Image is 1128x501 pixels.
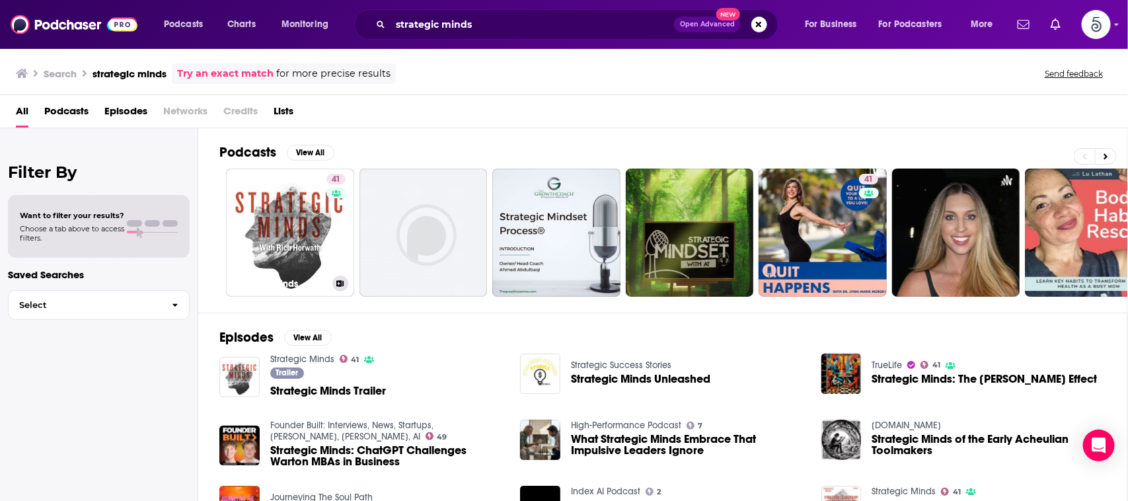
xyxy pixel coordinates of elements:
[571,360,671,371] a: Strategic Success Stories
[44,100,89,128] a: Podcasts
[93,67,167,80] h3: strategic minds
[716,8,740,20] span: New
[437,434,447,440] span: 49
[8,268,190,281] p: Saved Searches
[680,21,735,28] span: Open Advanced
[1082,10,1111,39] span: Logged in as Spiral5-G2
[231,278,327,289] h3: Strategic Minds
[340,355,359,363] a: 41
[284,330,332,346] button: View All
[426,432,447,440] a: 49
[44,67,77,80] h3: Search
[219,14,264,35] a: Charts
[870,14,961,35] button: open menu
[872,373,1097,385] span: Strategic Minds: The [PERSON_NAME] Effect
[571,434,806,456] a: What Strategic Minds Embrace That Impulsive Leaders Ignore
[687,422,703,430] a: 7
[155,14,220,35] button: open menu
[821,354,862,394] img: Strategic Minds: The Brian Esposito Effect
[872,373,1097,385] a: Strategic Minds: The Brian Esposito Effect
[1082,10,1111,39] img: User Profile
[520,420,560,460] img: What Strategic Minds Embrace That Impulsive Leaders Ignore
[961,14,1010,35] button: open menu
[164,15,203,34] span: Podcasts
[1012,13,1035,36] a: Show notifications dropdown
[8,290,190,320] button: Select
[282,15,328,34] span: Monitoring
[646,488,661,496] a: 2
[864,173,873,186] span: 41
[872,434,1106,456] a: Strategic Minds of the Early Acheulian Toolmakers
[571,373,710,385] a: Strategic Minds Unleashed
[11,12,137,37] img: Podchaser - Follow, Share and Rate Podcasts
[971,15,993,34] span: More
[571,486,640,497] a: Index AI Podcast
[274,100,293,128] a: Lists
[226,169,354,297] a: 41Strategic Minds
[219,426,260,466] img: Strategic Minds: ChatGPT Challenges Warton MBAs in Business
[391,14,674,35] input: Search podcasts, credits, & more...
[872,360,902,371] a: TrueLife
[932,362,940,368] span: 41
[872,420,941,431] a: Anthropology.net
[953,489,961,495] span: 41
[272,14,346,35] button: open menu
[1041,68,1107,79] button: Send feedback
[332,173,340,186] span: 41
[8,163,190,182] h2: Filter By
[163,100,207,128] span: Networks
[520,354,560,394] img: Strategic Minds Unleashed
[571,420,681,431] a: High-Performance Podcast
[219,329,274,346] h2: Episodes
[270,420,433,442] a: Founder Built: Interviews, News, Startups, Lex Fridman, Joe Rogan, AI
[658,489,661,495] span: 2
[821,420,862,460] img: Strategic Minds of the Early Acheulian Toolmakers
[326,174,346,184] a: 41
[219,144,276,161] h2: Podcasts
[276,369,298,377] span: Trailer
[270,354,334,365] a: Strategic Minds
[872,486,936,497] a: Strategic Minds
[674,17,741,32] button: Open AdvancedNew
[219,357,260,397] img: Strategic Minds Trailer
[921,361,940,369] a: 41
[879,15,942,34] span: For Podcasters
[1082,10,1111,39] button: Show profile menu
[227,15,256,34] span: Charts
[351,357,359,363] span: 41
[270,385,386,397] a: Strategic Minds Trailer
[16,100,28,128] a: All
[367,9,791,40] div: Search podcasts, credits, & more...
[270,445,505,467] span: Strategic Minds: ChatGPT Challenges Warton MBAs in Business
[698,423,703,429] span: 7
[859,174,878,184] a: 41
[805,15,857,34] span: For Business
[796,14,874,35] button: open menu
[1083,430,1115,461] div: Open Intercom Messenger
[287,145,334,161] button: View All
[276,66,391,81] span: for more precise results
[20,211,124,220] span: Want to filter your results?
[941,488,961,496] a: 41
[20,224,124,243] span: Choose a tab above to access filters.
[104,100,147,128] a: Episodes
[223,100,258,128] span: Credits
[219,144,334,161] a: PodcastsView All
[9,301,161,309] span: Select
[177,66,274,81] a: Try an exact match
